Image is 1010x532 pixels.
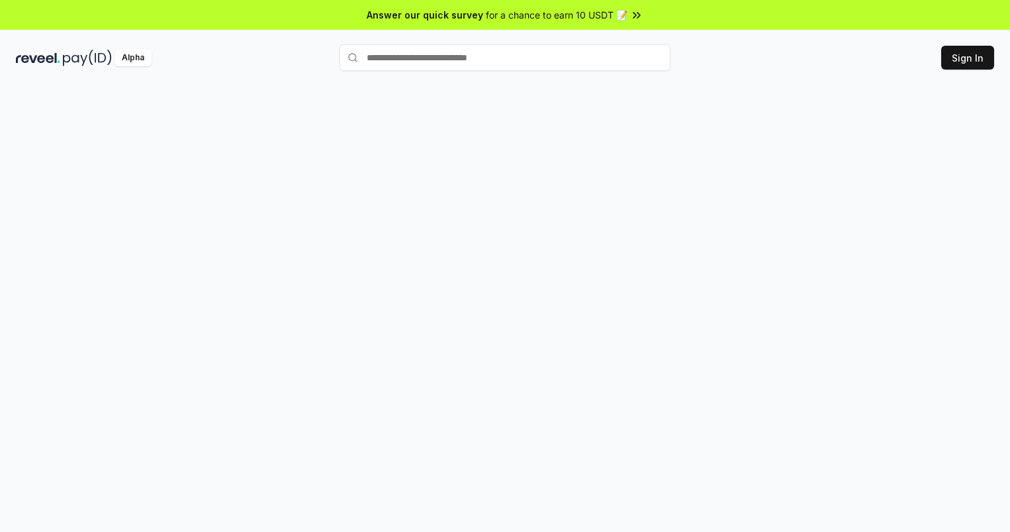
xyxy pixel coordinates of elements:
span: Answer our quick survey [367,8,483,22]
img: pay_id [63,50,112,66]
button: Sign In [941,46,994,70]
div: Alpha [115,50,152,66]
span: for a chance to earn 10 USDT 📝 [486,8,627,22]
img: reveel_dark [16,50,60,66]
